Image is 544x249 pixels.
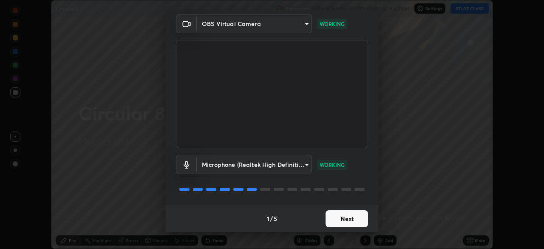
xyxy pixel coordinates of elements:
h4: 5 [274,214,277,223]
div: OBS Virtual Camera [197,155,312,174]
div: OBS Virtual Camera [197,14,312,33]
p: WORKING [320,20,345,28]
p: WORKING [320,161,345,169]
h4: 1 [267,214,269,223]
button: Next [326,210,368,227]
h4: / [270,214,273,223]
